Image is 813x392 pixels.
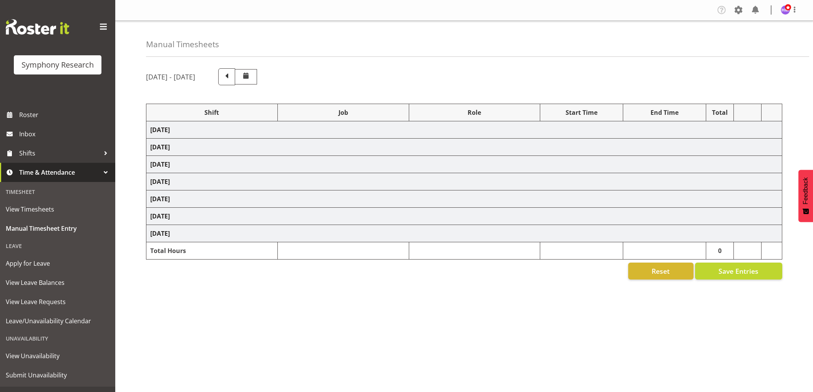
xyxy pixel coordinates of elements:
[628,263,694,280] button: Reset
[695,263,782,280] button: Save Entries
[2,311,113,331] a: Leave/Unavailability Calendar
[2,238,113,254] div: Leave
[6,203,110,215] span: View Timesheets
[2,254,113,273] a: Apply for Leave
[2,184,113,200] div: Timesheet
[2,219,113,238] a: Manual Timesheet Entry
[282,108,405,117] div: Job
[6,296,110,308] span: View Leave Requests
[146,73,195,81] h5: [DATE] - [DATE]
[652,266,670,276] span: Reset
[2,292,113,311] a: View Leave Requests
[413,108,536,117] div: Role
[706,242,734,260] td: 0
[710,108,730,117] div: Total
[2,200,113,219] a: View Timesheets
[2,346,113,366] a: View Unavailability
[2,366,113,385] a: Submit Unavailability
[19,128,111,140] span: Inbox
[146,225,782,242] td: [DATE]
[627,108,702,117] div: End Time
[6,19,69,35] img: Rosterit website logo
[6,350,110,362] span: View Unavailability
[19,109,111,121] span: Roster
[146,173,782,190] td: [DATE]
[2,331,113,346] div: Unavailability
[22,59,94,71] div: Symphony Research
[146,190,782,208] td: [DATE]
[6,369,110,381] span: Submit Unavailability
[718,266,758,276] span: Save Entries
[6,223,110,234] span: Manual Timesheet Entry
[781,5,790,15] img: hitesh-makan1261.jpg
[544,108,619,117] div: Start Time
[19,167,100,178] span: Time & Attendance
[146,156,782,173] td: [DATE]
[6,277,110,288] span: View Leave Balances
[146,139,782,156] td: [DATE]
[19,147,100,159] span: Shifts
[6,315,110,327] span: Leave/Unavailability Calendar
[2,273,113,292] a: View Leave Balances
[150,108,274,117] div: Shift
[6,258,110,269] span: Apply for Leave
[146,208,782,225] td: [DATE]
[802,177,809,204] span: Feedback
[146,121,782,139] td: [DATE]
[146,242,278,260] td: Total Hours
[146,40,219,49] h4: Manual Timesheets
[798,170,813,222] button: Feedback - Show survey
